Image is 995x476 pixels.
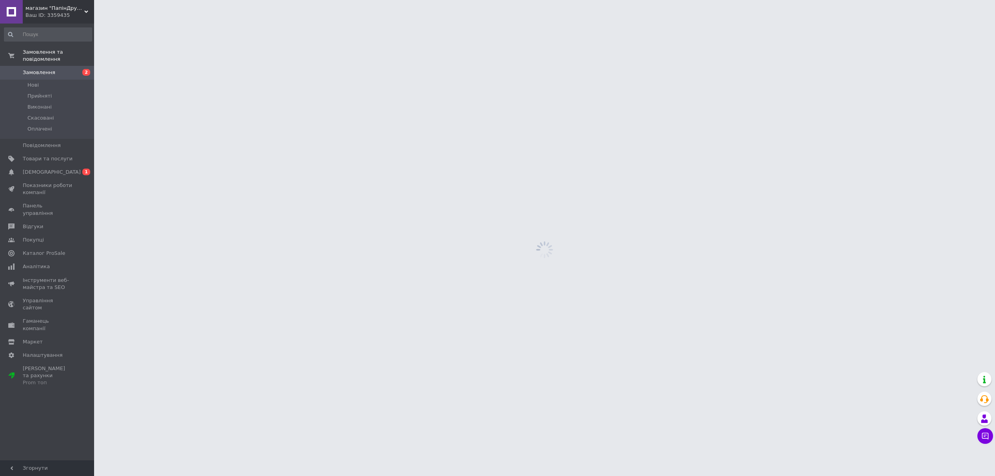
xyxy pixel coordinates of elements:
span: Скасовані [27,114,54,122]
span: Замовлення [23,69,55,76]
span: Каталог ProSale [23,250,65,257]
span: Покупці [23,236,44,243]
span: Товари та послуги [23,155,73,162]
div: Prom топ [23,379,73,386]
span: [DEMOGRAPHIC_DATA] [23,169,81,176]
span: магазин "ПапінДруг", ФОП Когут М.І. ІНН/ЄДРПОУ 2894119012 [25,5,84,12]
span: 1 [82,169,90,175]
div: Ваш ID: 3359435 [25,12,94,19]
span: Виконані [27,104,52,111]
span: Панель управління [23,202,73,216]
span: Нові [27,82,39,89]
span: Відгуки [23,223,43,230]
span: Аналітика [23,263,50,270]
span: Маркет [23,338,43,345]
span: Замовлення та повідомлення [23,49,94,63]
span: Повідомлення [23,142,61,149]
span: Гаманець компанії [23,318,73,332]
button: Чат з покупцем [977,428,993,444]
input: Пошук [4,27,92,42]
img: spinner_grey-bg-hcd09dd2d8f1a785e3413b09b97f8118e7.gif [534,239,555,260]
span: Інструменти веб-майстра та SEO [23,277,73,291]
span: Управління сайтом [23,297,73,311]
span: [PERSON_NAME] та рахунки [23,365,73,387]
span: Оплачені [27,125,52,133]
span: Показники роботи компанії [23,182,73,196]
span: Прийняті [27,93,52,100]
span: 2 [82,69,90,76]
span: Налаштування [23,352,63,359]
